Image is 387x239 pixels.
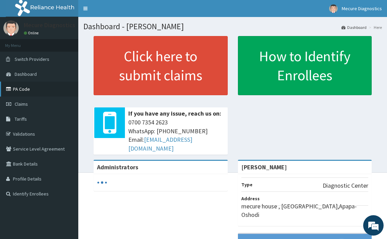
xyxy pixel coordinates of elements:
[329,4,338,13] img: User Image
[3,20,19,36] img: User Image
[241,163,287,171] strong: [PERSON_NAME]
[15,56,49,62] span: Switch Providers
[241,195,260,202] b: Address
[238,36,372,95] a: How to Identify Enrollees
[128,109,221,117] b: If you have any issue, reach us on:
[323,181,368,190] p: Diagnostic Center
[241,202,369,219] p: mecure house , [GEOGRAPHIC_DATA],Apapa-Oshodi
[15,101,28,107] span: Claims
[15,116,27,122] span: Tariffs
[94,36,228,95] a: Click here to submit claims
[97,163,138,171] b: Administrators
[342,5,382,12] span: Mecure Diagnostics
[24,31,40,35] a: Online
[367,24,382,30] li: Here
[15,71,37,77] span: Dashboard
[24,22,75,28] p: Mecure Diagnostics
[128,118,224,153] span: 0700 7354 2623 WhatsApp: [PHONE_NUMBER] Email:
[97,177,107,188] svg: audio-loading
[128,136,192,152] a: [EMAIL_ADDRESS][DOMAIN_NAME]
[341,24,367,30] a: Dashboard
[241,182,253,188] b: Type
[83,22,382,31] h1: Dashboard - [PERSON_NAME]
